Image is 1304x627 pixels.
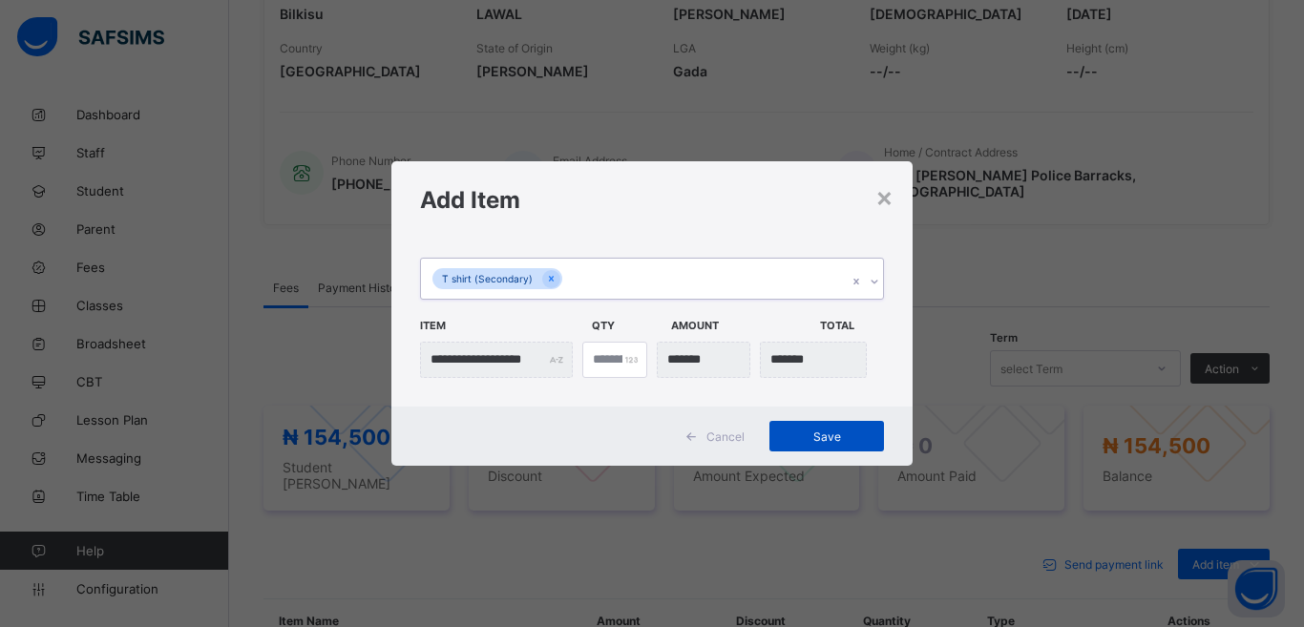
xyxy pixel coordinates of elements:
h1: Add Item [420,186,884,214]
span: Total [820,309,890,342]
div: × [875,180,894,213]
span: Save [784,429,870,444]
span: Item [420,309,582,342]
span: Cancel [706,429,745,444]
span: Qty [592,309,662,342]
span: Amount [671,309,810,342]
div: T shirt (Secondary) [432,268,542,290]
